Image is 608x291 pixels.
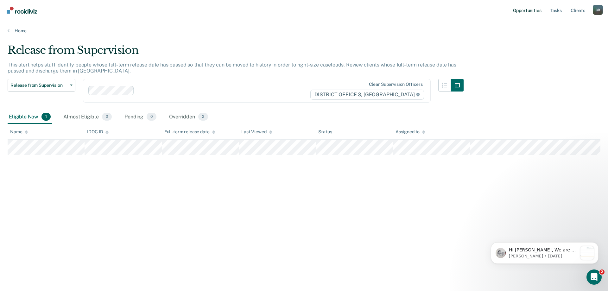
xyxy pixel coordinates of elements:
[8,62,456,74] p: This alert helps staff identify people whose full-term release date has passed so that they can b...
[8,79,75,92] button: Release from Supervision
[147,113,156,121] span: 0
[593,5,603,15] div: C R
[10,129,28,135] div: Name
[198,113,208,121] span: 2
[369,82,423,87] div: Clear supervision officers
[123,110,158,124] div: Pending0
[8,44,464,62] div: Release from Supervision
[310,90,424,100] span: DISTRICT OFFICE 3, [GEOGRAPHIC_DATA]
[318,129,332,135] div: Status
[8,110,52,124] div: Eligible Now1
[62,110,113,124] div: Almost Eligible0
[164,129,215,135] div: Full-term release date
[7,7,37,14] img: Recidiviz
[599,269,605,275] span: 2
[241,129,272,135] div: Last Viewed
[586,269,602,285] iframe: Intercom live chat
[481,230,608,274] iframe: Intercom notifications message
[168,110,209,124] div: Overridden2
[41,113,51,121] span: 1
[87,129,109,135] div: IDOC ID
[593,5,603,15] button: Profile dropdown button
[396,129,425,135] div: Assigned to
[10,83,67,88] span: Release from Supervision
[102,113,112,121] span: 0
[8,28,600,34] a: Home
